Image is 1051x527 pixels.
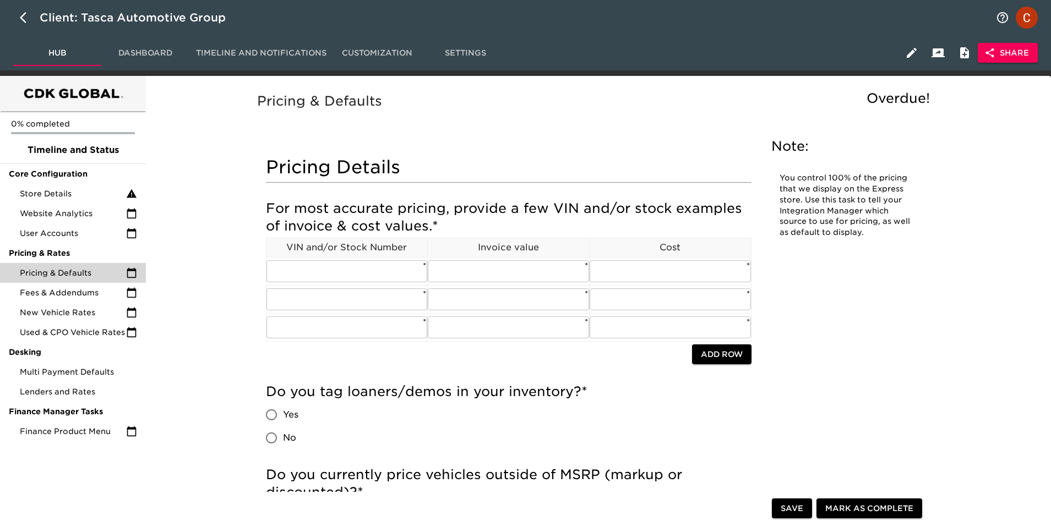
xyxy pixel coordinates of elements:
[9,406,137,417] span: Finance Manager Tasks
[20,426,126,437] span: Finance Product Menu
[266,200,752,235] h5: For most accurate pricing, provide a few VIN and/or stock examples of invoice & cost values.
[771,138,920,155] h5: Note:
[816,498,922,519] button: Mark as Complete
[340,46,415,60] span: Customization
[196,46,326,60] span: Timeline and Notifications
[283,431,296,444] span: No
[925,40,951,66] button: Client View
[266,241,428,254] p: VIN and/or Stock Number
[781,502,803,515] span: Save
[257,92,935,110] h5: Pricing & Defaults
[428,241,589,254] p: Invoice value
[951,40,978,66] button: Internal Notes and Comments
[9,347,137,358] span: Desking
[20,327,126,338] span: Used & CPO Vehicle Rates
[20,386,137,397] span: Lenders and Rates
[987,46,1029,60] span: Share
[978,43,1038,63] button: Share
[9,248,137,259] span: Pricing & Rates
[283,408,298,421] span: Yes
[266,383,752,400] h5: Do you tag loaners/demos in your inventory?
[701,348,743,361] span: Add Row
[20,307,126,318] span: New Vehicle Rates
[20,228,126,239] span: User Accounts
[20,267,126,278] span: Pricing & Defaults
[9,144,137,157] span: Timeline and Status
[590,241,751,254] p: Cost
[989,4,1016,31] button: notifications
[772,498,812,519] button: Save
[20,46,95,60] span: Hub
[20,188,126,199] span: Store Details
[20,287,126,298] span: Fees & Addendums
[825,502,913,515] span: Mark as Complete
[20,208,126,219] span: Website Analytics
[9,168,137,179] span: Core Configuration
[692,344,752,365] button: Add Row
[40,9,241,26] div: Client: Tasca Automotive Group
[867,90,930,106] span: Overdue!
[1016,7,1038,29] img: Profile
[428,46,503,60] span: Settings
[780,173,912,238] p: You control 100% of the pricing that we display on the Express store. Use this task to tell your ...
[108,46,183,60] span: Dashboard
[266,466,752,501] h5: Do you currently price vehicles outside of MSRP (markup or discounted)?
[20,366,137,377] span: Multi Payment Defaults
[898,40,925,66] button: Edit Hub
[11,118,135,129] p: 0% completed
[266,156,752,178] h4: Pricing Details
